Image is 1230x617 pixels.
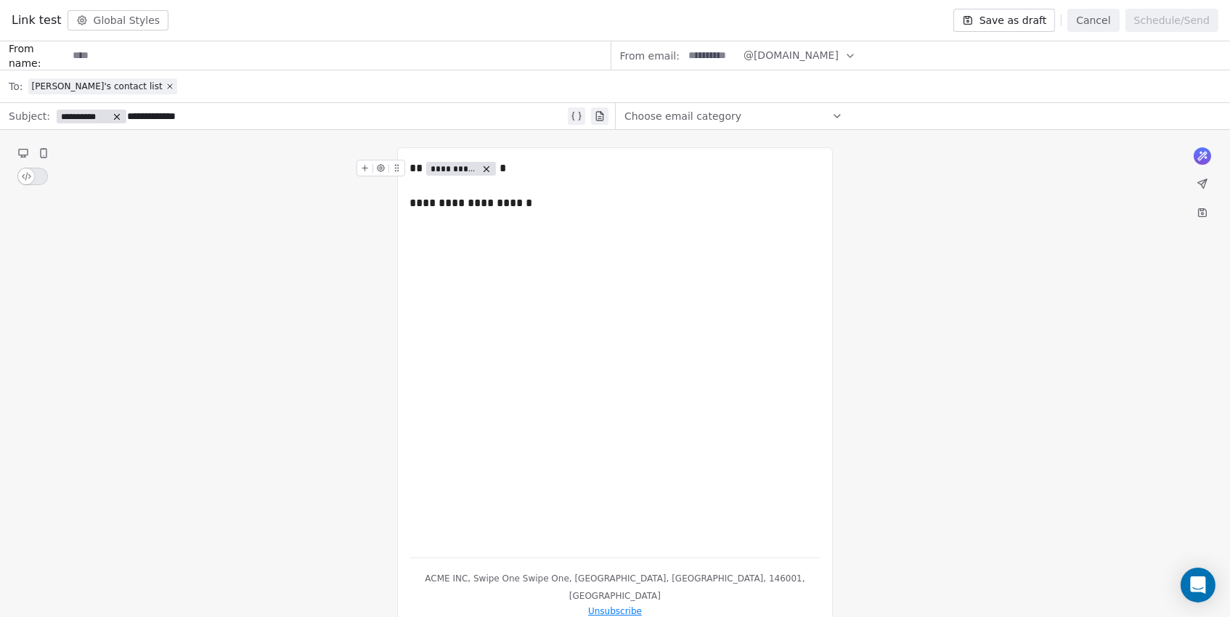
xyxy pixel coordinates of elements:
button: Cancel [1067,9,1119,32]
span: From email: [620,49,680,63]
span: [PERSON_NAME]'s contact list [31,81,162,92]
span: @[DOMAIN_NAME] [744,48,839,63]
span: To: [9,79,23,94]
span: Link test [12,12,62,29]
span: Choose email category [624,109,741,123]
div: Open Intercom Messenger [1181,568,1215,602]
button: Save as draft [953,9,1056,32]
button: Schedule/Send [1125,9,1218,32]
span: Subject: [9,109,50,128]
span: From name: [9,41,67,70]
button: Global Styles [68,10,169,30]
